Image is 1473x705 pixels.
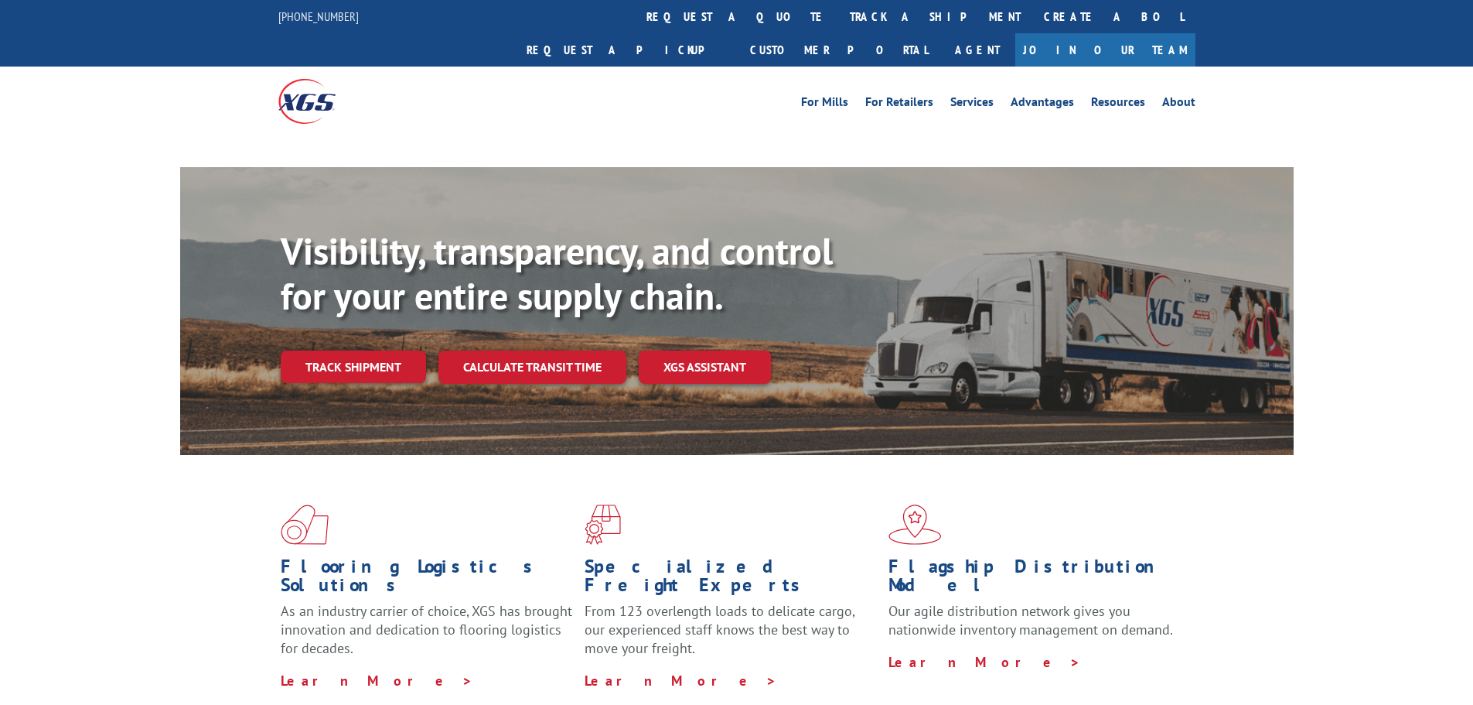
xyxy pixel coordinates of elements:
[281,602,572,657] span: As an industry carrier of choice, XGS has brought innovation and dedication to flooring logistics...
[281,672,473,690] a: Learn More >
[939,33,1015,67] a: Agent
[438,351,626,384] a: Calculate transit time
[281,505,329,545] img: xgs-icon-total-supply-chain-intelligence-red
[801,96,848,113] a: For Mills
[888,505,942,545] img: xgs-icon-flagship-distribution-model-red
[585,505,621,545] img: xgs-icon-focused-on-flooring-red
[888,557,1181,602] h1: Flagship Distribution Model
[888,602,1173,638] span: Our agile distribution network gives you nationwide inventory management on demand.
[738,33,939,67] a: Customer Portal
[950,96,994,113] a: Services
[1011,96,1074,113] a: Advantages
[585,602,877,671] p: From 123 overlength loads to delicate cargo, our experienced staff knows the best way to move you...
[1015,33,1195,67] a: Join Our Team
[1162,96,1195,113] a: About
[278,9,359,24] a: [PHONE_NUMBER]
[639,351,771,384] a: XGS ASSISTANT
[888,653,1081,671] a: Learn More >
[585,557,877,602] h1: Specialized Freight Experts
[281,227,833,320] b: Visibility, transparency, and control for your entire supply chain.
[515,33,738,67] a: Request a pickup
[865,96,933,113] a: For Retailers
[281,557,573,602] h1: Flooring Logistics Solutions
[1091,96,1145,113] a: Resources
[585,672,777,690] a: Learn More >
[281,351,426,383] a: Track shipment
